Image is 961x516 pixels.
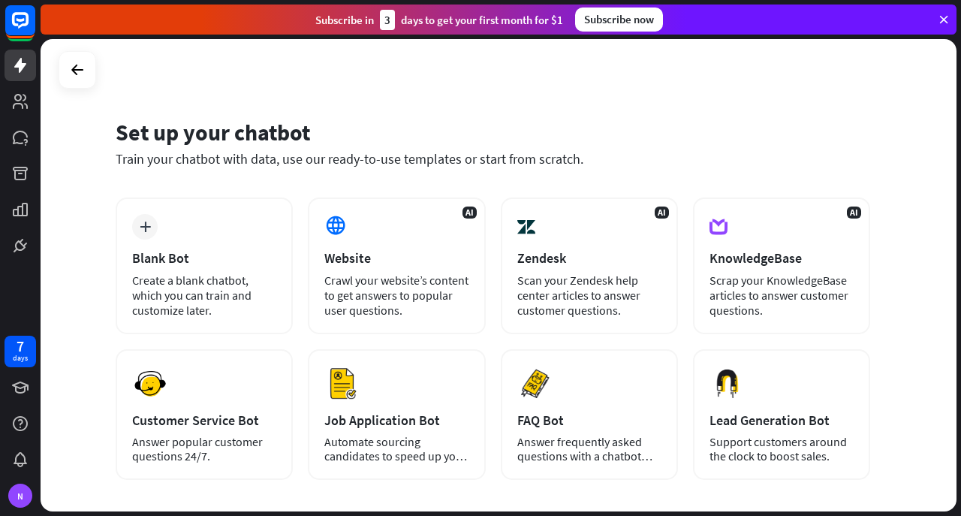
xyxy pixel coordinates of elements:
[13,353,28,364] div: days
[8,484,32,508] div: N
[17,339,24,353] div: 7
[380,10,395,30] div: 3
[315,10,563,30] div: Subscribe in days to get your first month for $1
[575,8,663,32] div: Subscribe now
[5,336,36,367] a: 7 days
